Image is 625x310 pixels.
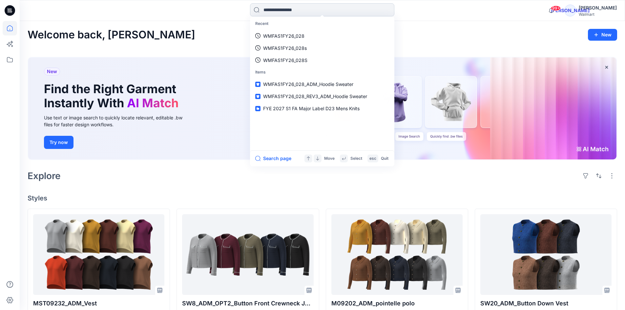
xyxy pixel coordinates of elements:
[33,214,164,295] a: MST09232_ADM_Vest
[251,90,393,102] a: WMFAS1FY26_028_REV3_ADM_Hoodie Sweater
[588,29,617,41] button: New
[331,299,463,308] p: M09202_ADM_pointelle polo
[480,299,612,308] p: SW20_ADM_Button Down Vest
[263,57,307,64] p: WMFAS1FY26_028S
[182,214,313,295] a: SW8_ADM_OPT2_Button Front Crewneck Jacket
[28,171,61,181] h2: Explore
[551,6,561,11] span: 99+
[28,29,195,41] h2: Welcome back, [PERSON_NAME]
[47,68,57,75] span: New
[579,12,617,17] div: Walmart
[263,81,353,87] span: WMFAS1FY26_028_ADM_Hoodie Sweater
[44,82,182,110] h1: Find the Right Garment Instantly With
[251,54,393,66] a: WMFAS1FY26_028S
[350,155,362,162] p: Select
[564,5,576,16] div: [PERSON_NAME]
[369,155,376,162] p: esc
[44,114,192,128] div: Use text or image search to quickly locate relevant, editable .bw files for faster design workflows.
[324,155,335,162] p: Move
[251,102,393,114] a: FYE 2027 S1 FA Major Label D23 Mens Knits
[33,299,164,308] p: MST09232_ADM_Vest
[263,93,367,99] span: WMFAS1FY26_028_REV3_ADM_Hoodie Sweater
[331,214,463,295] a: M09202_ADM_pointelle polo
[263,45,307,52] p: WMFAS1FY26_028s
[251,78,393,90] a: WMFAS1FY26_028_ADM_Hoodie Sweater
[381,155,388,162] p: Quit
[251,18,393,30] p: Recent
[263,32,304,39] p: WMFAS1FY26_028
[251,30,393,42] a: WMFAS1FY26_028
[44,136,73,149] button: Try now
[579,4,617,12] div: [PERSON_NAME]
[127,96,178,110] span: AI Match
[480,214,612,295] a: SW20_ADM_Button Down Vest
[182,299,313,308] p: SW8_ADM_OPT2_Button Front Crewneck Jacket
[255,155,291,162] button: Search page
[263,106,360,111] span: FYE 2027 S1 FA Major Label D23 Mens Knits
[28,194,617,202] h4: Styles
[251,42,393,54] a: WMFAS1FY26_028s
[251,66,393,78] p: Items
